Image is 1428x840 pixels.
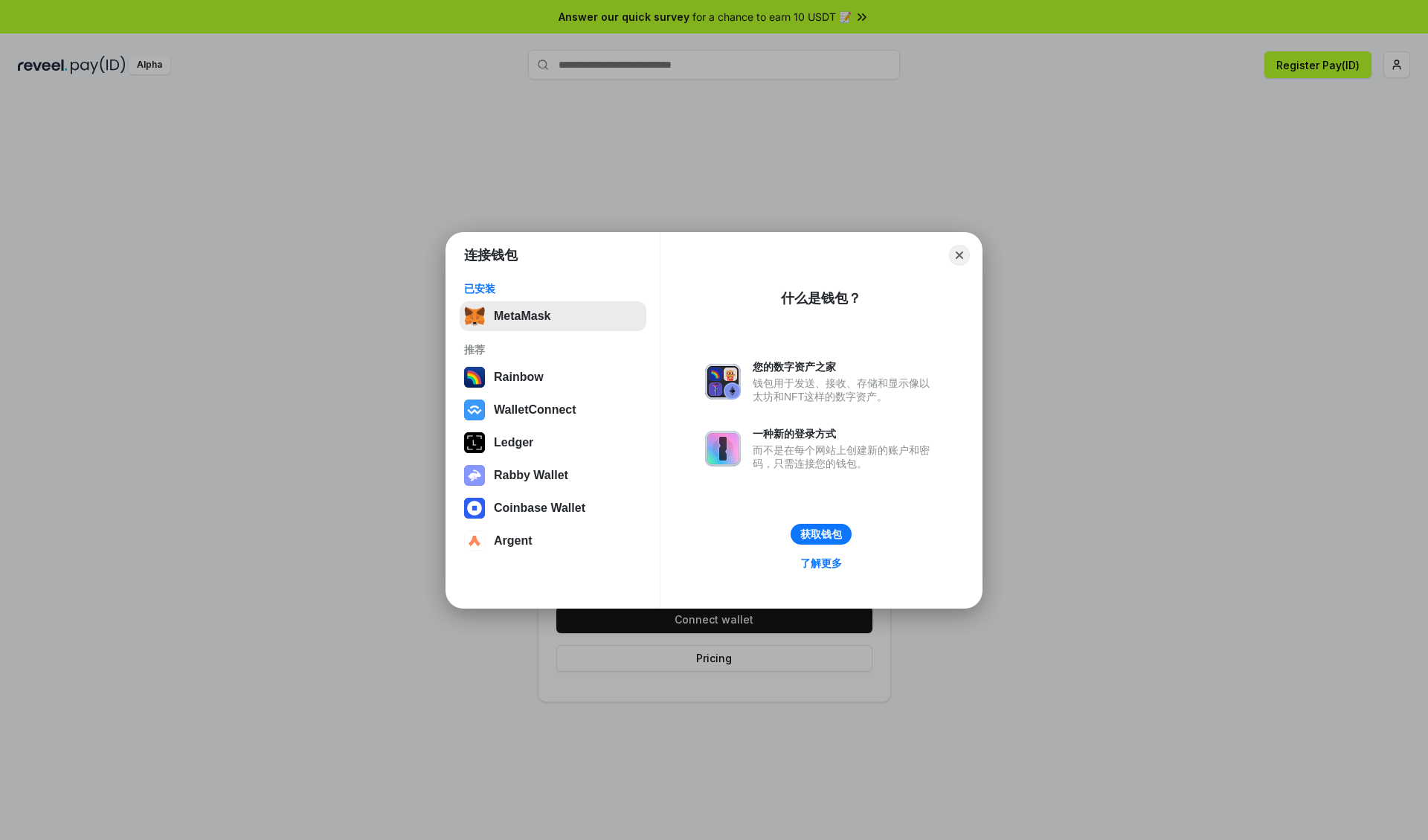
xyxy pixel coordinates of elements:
[949,245,970,266] button: Close
[753,443,937,470] div: 而不是在每个网站上创建新的账户和密码，只需连接您的钱包。
[791,554,851,573] a: 了解更多
[460,428,646,458] button: Ledger
[791,524,852,545] button: 获取钱包
[460,461,646,490] button: Rabby Wallet
[494,371,544,384] div: Rainbow
[464,367,485,388] img: svg+xml,%3Csvg%20width%3D%22120%22%20height%3D%22120%22%20viewBox%3D%220%200%20120%20120%22%20fil...
[464,246,518,264] h1: 连接钱包
[753,427,937,440] div: 一种新的登录方式
[464,498,485,519] img: svg+xml,%3Csvg%20width%3D%2228%22%20height%3D%2228%22%20viewBox%3D%220%200%2028%2028%22%20fill%3D...
[705,431,741,467] img: svg+xml,%3Csvg%20xmlns%3D%22http%3A%2F%2Fwww.w3.org%2F2000%2Fsvg%22%20fill%3D%22none%22%20viewBox...
[460,493,646,523] button: Coinbase Wallet
[460,395,646,425] button: WalletConnect
[753,360,937,373] div: 您的数字资产之家
[494,469,568,482] div: Rabby Wallet
[460,362,646,392] button: Rainbow
[464,400,485,420] img: svg+xml,%3Csvg%20width%3D%2228%22%20height%3D%2228%22%20viewBox%3D%220%200%2028%2028%22%20fill%3D...
[464,465,485,486] img: svg+xml,%3Csvg%20xmlns%3D%22http%3A%2F%2Fwww.w3.org%2F2000%2Fsvg%22%20fill%3D%22none%22%20viewBox...
[705,364,741,400] img: svg+xml,%3Csvg%20xmlns%3D%22http%3A%2F%2Fwww.w3.org%2F2000%2Fsvg%22%20fill%3D%22none%22%20viewBox...
[464,343,642,356] div: 推荐
[464,306,485,327] img: svg+xml,%3Csvg%20fill%3D%22none%22%20height%3D%2233%22%20viewBox%3D%220%200%2035%2033%22%20width%...
[464,432,485,453] img: svg+xml,%3Csvg%20xmlns%3D%22http%3A%2F%2Fwww.w3.org%2F2000%2Fsvg%22%20width%3D%2228%22%20height%3...
[800,528,842,541] div: 获取钱包
[494,403,576,417] div: WalletConnect
[464,530,485,551] img: svg+xml,%3Csvg%20width%3D%2228%22%20height%3D%2228%22%20viewBox%3D%220%200%2028%2028%22%20fill%3D...
[460,301,646,331] button: MetaMask
[494,534,533,548] div: Argent
[494,310,550,323] div: MetaMask
[781,289,861,307] div: 什么是钱包？
[494,501,585,515] div: Coinbase Wallet
[800,557,842,570] div: 了解更多
[753,376,937,403] div: 钱包用于发送、接收、存储和显示像以太坊和NFT这样的数字资产。
[464,282,642,295] div: 已安装
[460,526,646,556] button: Argent
[494,436,533,449] div: Ledger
